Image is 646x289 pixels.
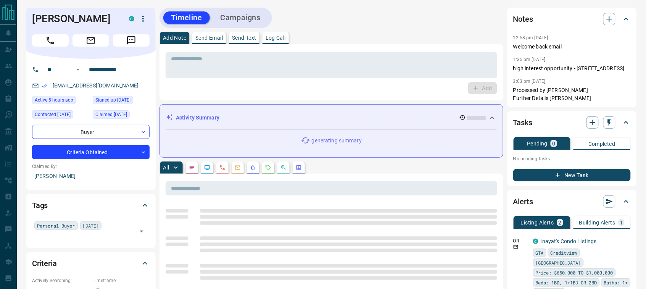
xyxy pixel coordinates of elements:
button: Open [136,226,147,237]
h2: Tags [32,199,48,212]
p: 2 [559,220,562,225]
span: GTA [536,249,544,257]
div: Thu Aug 14 2025 [32,96,89,107]
p: high interest opportunity - [STREET_ADDRESS] [513,65,631,73]
span: [DATE] [83,222,99,229]
svg: Calls [219,165,226,171]
div: Mon Feb 21 2022 [93,96,150,107]
span: Email [72,34,109,47]
h2: Notes [513,13,533,25]
a: [EMAIL_ADDRESS][DOMAIN_NAME] [53,82,139,89]
div: Criteria Obtained [32,145,150,159]
span: Signed up [DATE] [95,96,130,104]
p: Listing Alerts [521,220,554,225]
svg: Email [513,244,519,250]
p: Welcome back email [513,43,631,51]
p: No pending tasks [513,153,631,165]
svg: Listing Alerts [250,165,256,171]
div: Tasks [513,113,631,132]
button: Open [73,65,82,74]
h2: Alerts [513,195,533,208]
svg: Requests [265,165,271,171]
button: Campaigns [213,11,268,24]
div: Tags [32,196,150,215]
p: Pending [527,141,548,146]
p: Building Alerts [579,220,615,225]
a: Inayat's Condo Listings [541,238,597,244]
p: 12:58 pm [DATE] [513,35,548,40]
span: Creditview [551,249,577,257]
p: generating summary [312,137,362,145]
span: Contacted [DATE] [35,111,71,118]
svg: Agent Actions [296,165,302,171]
svg: Opportunities [280,165,287,171]
p: 1:35 pm [DATE] [513,57,546,62]
p: Send Text [232,35,256,40]
div: Notes [513,10,631,28]
p: Add Note [163,35,186,40]
h2: Tasks [513,116,532,129]
h2: Criteria [32,257,57,270]
p: Send Email [195,35,223,40]
span: Price: $650,000 TO $1,000,000 [536,269,613,276]
h1: [PERSON_NAME] [32,13,118,25]
p: 0 [552,141,555,146]
div: Buyer [32,125,150,139]
button: Timeline [163,11,210,24]
div: condos.ca [129,16,134,21]
span: Baths: 1+ [604,279,628,286]
p: Log Call [266,35,286,40]
p: All [163,165,169,170]
p: 1 [620,220,623,225]
svg: Emails [235,165,241,171]
p: [PERSON_NAME] [32,170,150,182]
p: Timeframe: [93,277,150,284]
svg: Lead Browsing Activity [204,165,210,171]
span: Personal Buyer [37,222,75,229]
p: Claimed By: [32,163,150,170]
div: Mon Feb 21 2022 [93,110,150,121]
p: Processed by [PERSON_NAME] Further Details [PERSON_NAME] [513,86,631,102]
p: 3:03 pm [DATE] [513,79,546,84]
span: Claimed [DATE] [95,111,127,118]
p: Off [513,237,528,244]
p: Completed [588,141,615,147]
span: Message [113,34,150,47]
button: New Task [513,169,631,181]
p: Activity Summary [176,114,219,122]
div: Tue Mar 01 2022 [32,110,89,121]
svg: Email Verified [42,83,47,89]
p: Actively Searching: [32,277,89,284]
span: Call [32,34,69,47]
span: Active 5 hours ago [35,96,73,104]
svg: Notes [189,165,195,171]
div: condos.ca [533,239,538,244]
div: Alerts [513,192,631,211]
span: [GEOGRAPHIC_DATA] [536,259,581,266]
div: Activity Summary [166,111,497,125]
span: Beds: 1BD, 1+1BD OR 2BD [536,279,597,286]
div: Criteria [32,254,150,273]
